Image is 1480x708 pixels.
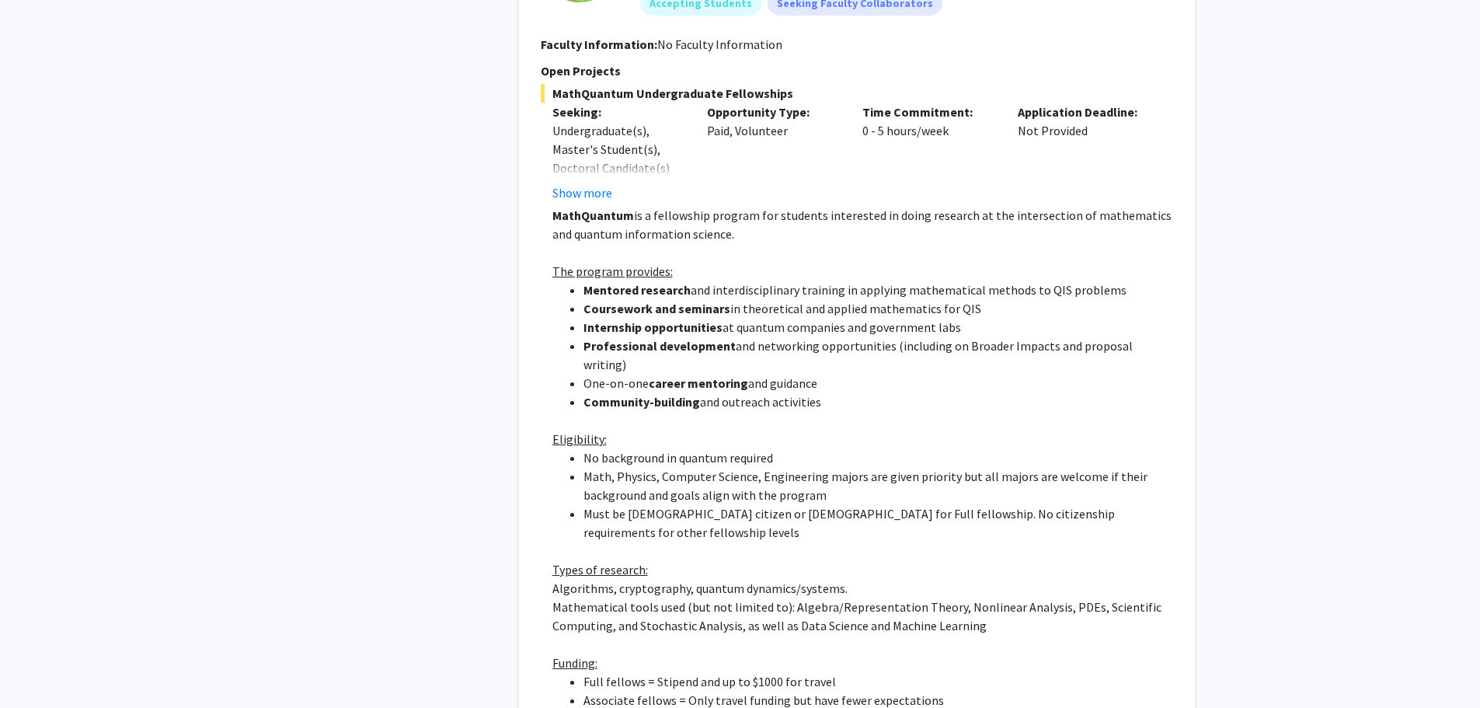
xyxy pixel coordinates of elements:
p: is a fellowship program for students interested in doing research at the intersection of mathemat... [552,206,1173,243]
li: and networking opportunities (including on Broader Impacts and proposal writing) [583,337,1173,374]
strong: Internship opportunities [583,319,723,335]
div: Paid, Volunteer [695,103,851,202]
b: Faculty Information: [541,37,657,52]
span: MathQuantum Undergraduate Fellowships [541,84,1173,103]
p: Seeking: [552,103,684,121]
li: Must be [DEMOGRAPHIC_DATA] citizen or [DEMOGRAPHIC_DATA] for Full fellowship. No citizenship requ... [583,504,1173,542]
strong: Community-building [583,394,700,410]
div: 0 - 5 hours/week [851,103,1006,202]
u: Funding: [552,655,597,671]
u: Eligibility: [552,431,607,447]
u: The program provides: [552,263,673,279]
iframe: Chat [12,638,66,696]
p: Open Projects [541,61,1173,80]
li: and outreach activities [583,392,1173,411]
strong: Coursework and seminars [583,301,730,316]
div: Undergraduate(s), Master's Student(s), Doctoral Candidate(s) (PhD, MD, DMD, PharmD, etc.), Postdo... [552,121,684,270]
p: Algorithms, cryptography, quantum dynamics/systems. [552,579,1173,598]
p: Mathematical tools used (but not limited to): Algebra/Representation Theory, Nonlinear Analysis, ... [552,598,1173,635]
li: No background in quantum required [583,448,1173,467]
span: No Faculty Information [657,37,782,52]
li: One-on-one and guidance [583,374,1173,392]
strong: Professional development [583,338,736,354]
strong: MathQuantum [552,208,634,223]
li: Math, Physics, Computer Science, Engineering majors are given priority but all majors are welcome... [583,467,1173,504]
li: at quantum companies and government labs [583,318,1173,337]
li: and interdisciplinary training in applying mathematical methods to QIS problems [583,281,1173,299]
li: Full fellows = Stipend and up to $1000 for travel [583,672,1173,691]
div: Not Provided [1006,103,1161,202]
li: in theoretical and applied mathematics for QIS [583,299,1173,318]
p: Opportunity Type: [707,103,839,121]
u: Types of research: [552,562,648,577]
p: Time Commitment: [862,103,994,121]
strong: Mentored research [583,282,691,298]
strong: career mentoring [649,375,748,391]
p: Application Deadline: [1018,103,1150,121]
button: Show more [552,183,612,202]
